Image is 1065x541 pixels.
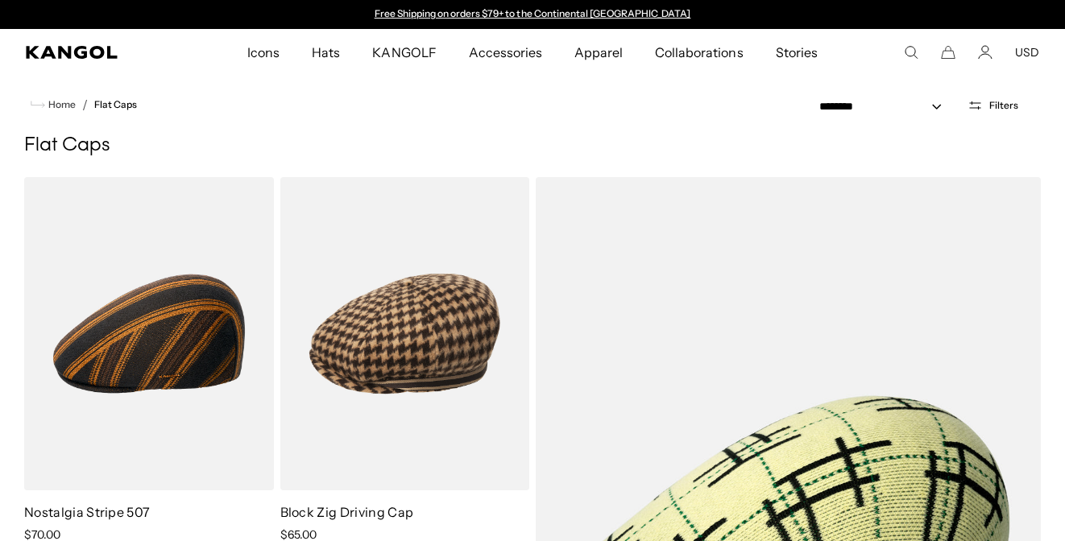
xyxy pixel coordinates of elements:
[941,45,955,60] button: Cart
[367,8,698,21] div: Announcement
[45,99,76,110] span: Home
[367,8,698,21] slideshow-component: Announcement bar
[312,29,340,76] span: Hats
[372,29,436,76] span: KANGOLF
[469,29,542,76] span: Accessories
[296,29,356,76] a: Hats
[367,8,698,21] div: 1 of 2
[776,29,818,76] span: Stories
[280,504,414,520] a: Block Zig Driving Cap
[76,95,88,114] li: /
[760,29,834,76] a: Stories
[356,29,452,76] a: KANGOLF
[31,97,76,112] a: Home
[24,504,150,520] a: Nostalgia Stripe 507
[231,29,296,76] a: Icons
[558,29,639,76] a: Apparel
[639,29,759,76] a: Collaborations
[978,45,992,60] a: Account
[1015,45,1039,60] button: USD
[247,29,280,76] span: Icons
[94,99,137,110] a: Flat Caps
[24,177,274,490] img: Nostalgia Stripe 507
[574,29,623,76] span: Apparel
[453,29,558,76] a: Accessories
[958,98,1028,113] button: Open filters
[655,29,743,76] span: Collaborations
[904,45,918,60] summary: Search here
[375,7,691,19] a: Free Shipping on orders $79+ to the Continental [GEOGRAPHIC_DATA]
[813,98,958,115] select: Sort by: Featured
[26,46,163,59] a: Kangol
[24,134,1041,158] h1: Flat Caps
[989,100,1018,111] span: Filters
[280,177,530,490] img: Block Zig Driving Cap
